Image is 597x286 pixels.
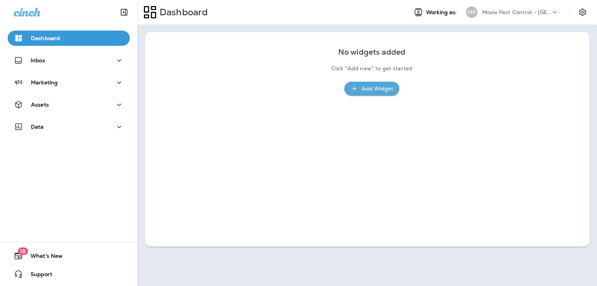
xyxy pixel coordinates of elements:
p: Data [31,124,44,130]
p: Assets [31,102,49,108]
button: 18What's New [8,248,130,263]
p: Moxie Pest Control - [GEOGRAPHIC_DATA] [482,9,551,15]
span: 18 [18,247,28,255]
button: Inbox [8,53,130,68]
p: Marketing [31,79,58,86]
button: Dashboard [8,31,130,46]
p: No widgets added [338,49,405,55]
div: MP [466,6,478,18]
button: Marketing [8,75,130,90]
p: Click "Add new" to get started [331,65,412,72]
p: Dashboard [157,6,208,18]
button: Settings [576,5,589,19]
button: Assets [8,97,130,112]
div: Add Widget [361,84,393,94]
button: Add Widget [344,82,399,96]
p: Dashboard [31,35,60,41]
span: Support [23,271,52,280]
span: Working as: [426,9,458,16]
p: Inbox [31,57,45,63]
button: Support [8,267,130,282]
button: Collapse Sidebar [113,5,135,20]
span: What's New [23,253,63,262]
button: Data [8,119,130,134]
